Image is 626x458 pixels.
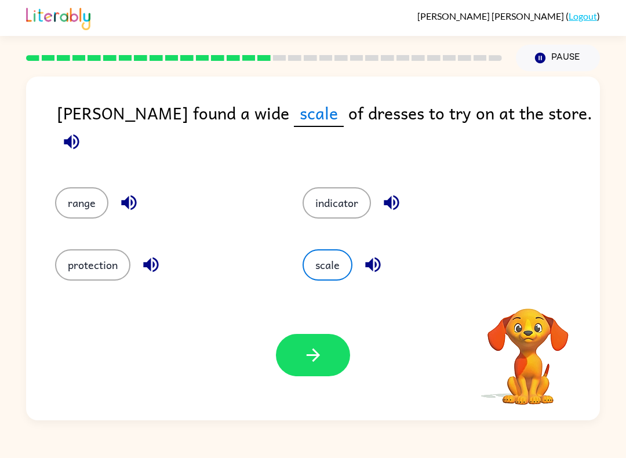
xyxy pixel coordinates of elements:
button: range [55,187,108,219]
a: Logout [569,10,597,21]
img: Literably [26,5,90,30]
div: [PERSON_NAME] found a wide of dresses to try on at the store. [57,100,600,164]
span: scale [294,100,344,127]
div: ( ) [417,10,600,21]
button: scale [303,249,352,281]
span: [PERSON_NAME] [PERSON_NAME] [417,10,566,21]
button: Pause [516,45,600,71]
button: protection [55,249,130,281]
video: Your browser must support playing .mp4 files to use Literably. Please try using another browser. [470,290,586,406]
button: indicator [303,187,371,219]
